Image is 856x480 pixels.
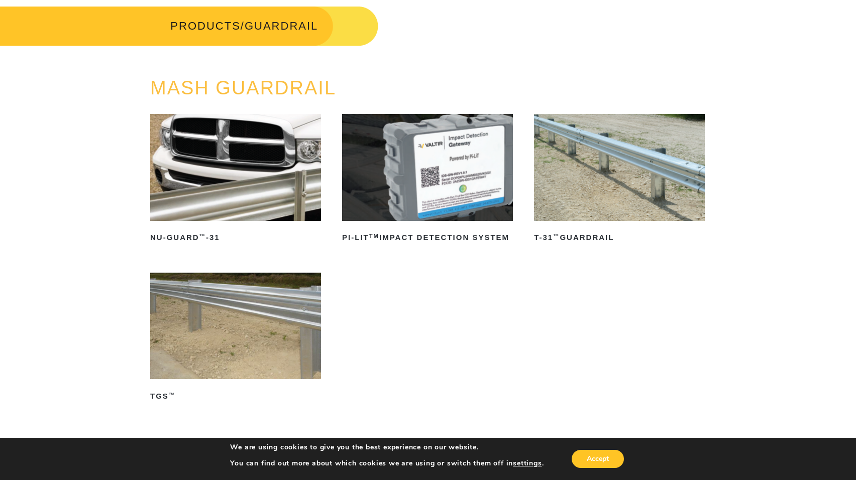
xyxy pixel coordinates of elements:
a: PI-LITTMImpact Detection System [342,114,513,246]
sup: TM [369,233,379,239]
sup: ™ [199,233,206,239]
button: settings [513,459,542,468]
a: PRODUCTS [170,20,240,32]
h2: NU-GUARD -31 [150,230,321,246]
p: We are using cookies to give you the best experience on our website. [230,443,544,452]
a: T-31™Guardrail [534,114,705,246]
a: NU-GUARD™-31 [150,114,321,246]
sup: ™ [169,392,175,398]
sup: ™ [553,233,560,239]
button: Accept [572,450,624,468]
a: TGS™ [150,273,321,404]
h2: T-31 Guardrail [534,230,705,246]
span: GUARDRAIL [245,20,318,32]
h2: TGS [150,388,321,404]
h2: PI-LIT Impact Detection System [342,230,513,246]
p: You can find out more about which cookies we are using or switch them off in . [230,459,544,468]
a: MASH GUARDRAIL [150,77,336,98]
